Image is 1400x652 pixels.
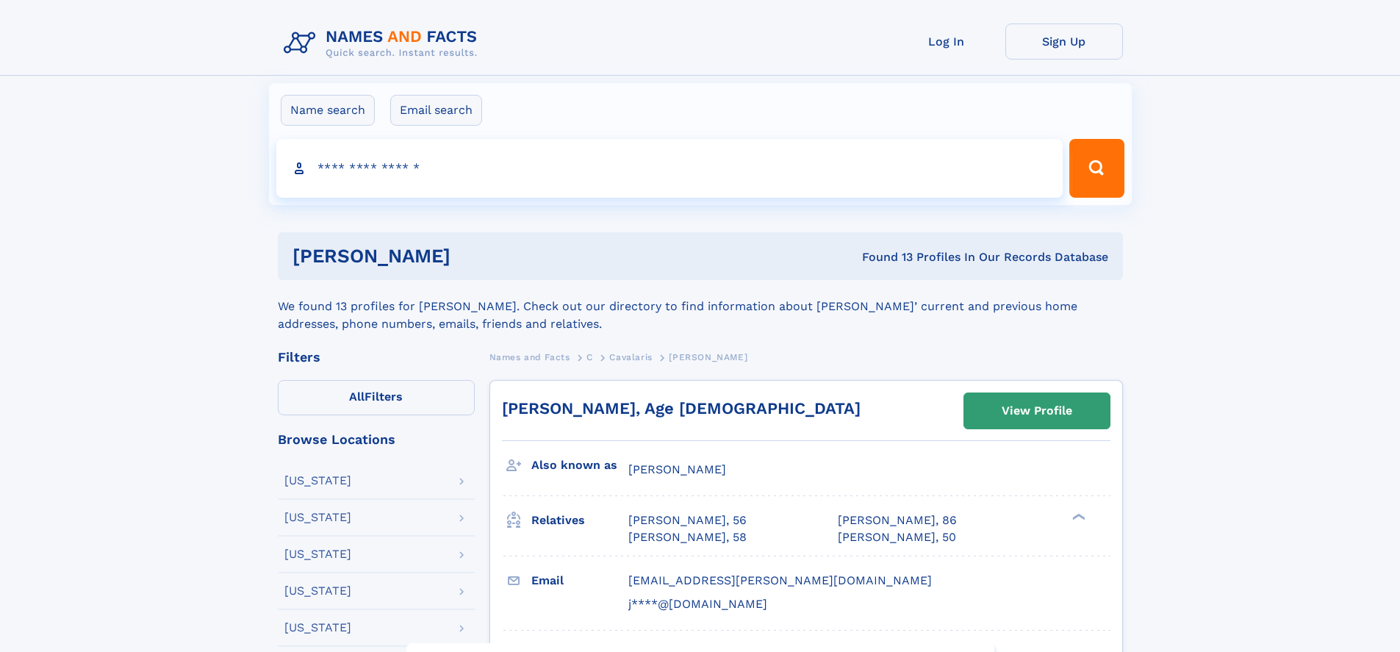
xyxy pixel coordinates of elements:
label: Name search [281,95,375,126]
a: Sign Up [1005,24,1123,60]
span: [PERSON_NAME] [669,352,747,362]
label: Email search [390,95,482,126]
a: Log In [888,24,1005,60]
a: C [586,348,593,366]
div: [US_STATE] [284,622,351,634]
a: View Profile [964,393,1110,429]
a: [PERSON_NAME], 86 [838,512,957,529]
span: Cavalaris [609,352,652,362]
div: Filters [278,351,475,364]
h3: Email [531,568,628,593]
button: Search Button [1069,139,1124,198]
label: Filters [278,380,475,415]
img: Logo Names and Facts [278,24,489,63]
h3: Also known as [531,453,628,478]
div: View Profile [1002,394,1072,428]
a: [PERSON_NAME], Age [DEMOGRAPHIC_DATA] [502,399,861,418]
span: C [586,352,593,362]
a: Cavalaris [609,348,652,366]
div: ❯ [1069,512,1086,522]
a: [PERSON_NAME], 56 [628,512,747,529]
span: [EMAIL_ADDRESS][PERSON_NAME][DOMAIN_NAME] [628,573,932,587]
div: [US_STATE] [284,585,351,597]
div: [US_STATE] [284,475,351,487]
a: Names and Facts [489,348,570,366]
div: [US_STATE] [284,512,351,523]
a: [PERSON_NAME], 50 [838,529,956,545]
span: [PERSON_NAME] [628,462,726,476]
div: Browse Locations [278,433,475,446]
span: All [349,390,365,404]
h3: Relatives [531,508,628,533]
a: [PERSON_NAME], 58 [628,529,747,545]
div: Found 13 Profiles In Our Records Database [656,249,1108,265]
input: search input [276,139,1063,198]
h1: [PERSON_NAME] [292,247,656,265]
div: We found 13 profiles for [PERSON_NAME]. Check out our directory to find information about [PERSON... [278,280,1123,333]
div: [US_STATE] [284,548,351,560]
